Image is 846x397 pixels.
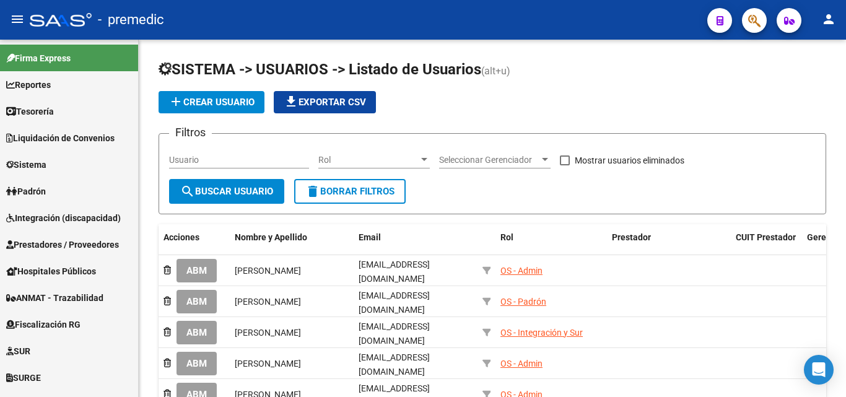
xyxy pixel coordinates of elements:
datatable-header-cell: Rol [495,224,607,265]
span: Exportar CSV [284,97,366,108]
span: SUR [6,344,30,358]
span: Buscar Usuario [180,186,273,197]
span: ABM [186,266,207,277]
button: ABM [177,259,217,282]
div: OS - Admin [500,264,543,278]
span: Hospitales Públicos [6,264,96,278]
span: Crear Usuario [168,97,255,108]
span: SISTEMA -> USUARIOS -> Listado de Usuarios [159,61,481,78]
span: Integración (discapacidad) [6,211,121,225]
span: Nombre y Apellido [235,232,307,242]
button: Borrar Filtros [294,179,406,204]
span: Seleccionar Gerenciador [439,155,539,165]
div: OS - Padrón [500,295,546,309]
span: Tesorería [6,105,54,118]
span: Fiscalización RG [6,318,81,331]
mat-icon: add [168,94,183,109]
span: ANMAT - Trazabilidad [6,291,103,305]
span: Rol [318,155,419,165]
mat-icon: person [821,12,836,27]
span: ABM [186,297,207,308]
span: Email [359,232,381,242]
span: (alt+u) [481,65,510,77]
button: Exportar CSV [274,91,376,113]
span: Liquidación de Convenios [6,131,115,145]
span: Prestadores / Proveedores [6,238,119,251]
span: [EMAIL_ADDRESS][DOMAIN_NAME] [359,321,430,346]
button: ABM [177,290,217,313]
span: Padrón [6,185,46,198]
button: ABM [177,352,217,375]
span: Rol [500,232,513,242]
datatable-header-cell: Prestador [607,224,731,265]
span: Sistema [6,158,46,172]
span: [PERSON_NAME] [235,328,301,338]
span: Borrar Filtros [305,186,395,197]
h3: Filtros [169,124,212,141]
span: [PERSON_NAME] [235,297,301,307]
button: Crear Usuario [159,91,264,113]
div: OS - Integración y Sur [500,326,583,340]
datatable-header-cell: Nombre y Apellido [230,224,354,265]
span: [EMAIL_ADDRESS][DOMAIN_NAME] [359,260,430,284]
span: [EMAIL_ADDRESS][DOMAIN_NAME] [359,290,430,315]
span: ABM [186,359,207,370]
button: ABM [177,321,217,344]
span: Mostrar usuarios eliminados [575,153,684,168]
datatable-header-cell: Email [354,224,478,265]
span: [PERSON_NAME] [235,266,301,276]
span: Reportes [6,78,51,92]
span: ABM [186,328,207,339]
mat-icon: menu [10,12,25,27]
div: Open Intercom Messenger [804,355,834,385]
span: Firma Express [6,51,71,65]
div: OS - Admin [500,357,543,371]
span: Acciones [164,232,199,242]
datatable-header-cell: CUIT Prestador [731,224,802,265]
mat-icon: delete [305,184,320,199]
span: SURGE [6,371,41,385]
span: [PERSON_NAME] [235,359,301,369]
mat-icon: search [180,184,195,199]
span: Prestador [612,232,651,242]
datatable-header-cell: Acciones [159,224,230,265]
span: [EMAIL_ADDRESS][DOMAIN_NAME] [359,352,430,377]
mat-icon: file_download [284,94,299,109]
button: Buscar Usuario [169,179,284,204]
span: - premedic [98,6,164,33]
span: CUIT Prestador [736,232,796,242]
